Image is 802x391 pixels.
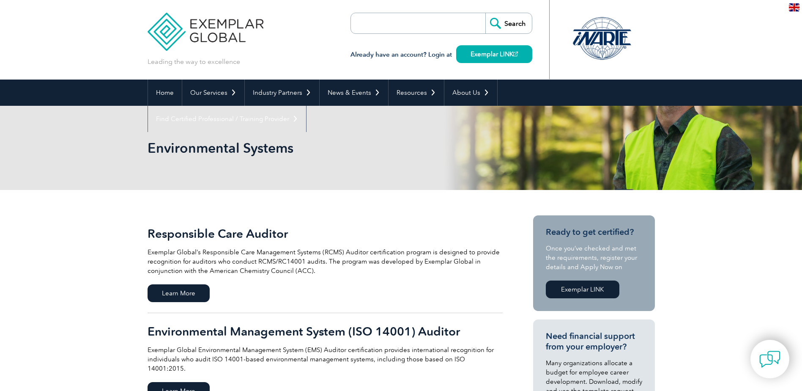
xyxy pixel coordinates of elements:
p: Exemplar Global Environmental Management System (EMS) Auditor certification provides internationa... [148,345,503,373]
span: Learn More [148,284,210,302]
a: News & Events [320,80,388,106]
a: Exemplar LINK [546,281,619,298]
h3: Ready to get certified? [546,227,642,237]
p: Exemplar Global’s Responsible Care Management Systems (RCMS) Auditor certification program is des... [148,248,503,275]
a: Find Certified Professional / Training Provider [148,106,306,132]
a: About Us [444,80,497,106]
a: Resources [389,80,444,106]
h2: Environmental Management System (ISO 14001) Auditor [148,325,503,338]
input: Search [485,13,532,33]
h2: Responsible Care Auditor [148,227,503,240]
a: Home [148,80,182,106]
a: Industry Partners [245,80,319,106]
a: Responsible Care Auditor Exemplar Global’s Responsible Care Management Systems (RCMS) Auditor cer... [148,215,503,313]
h1: Environmental Systems [148,140,472,156]
a: Our Services [182,80,244,106]
p: Once you’ve checked and met the requirements, register your details and Apply Now on [546,244,642,272]
p: Leading the way to excellence [148,57,240,66]
h3: Already have an account? Login at [350,50,532,60]
h3: Need financial support from your employer? [546,331,642,352]
a: Exemplar LINK [456,45,532,63]
img: contact-chat.png [759,349,780,370]
img: open_square.png [513,52,518,56]
img: en [789,3,799,11]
